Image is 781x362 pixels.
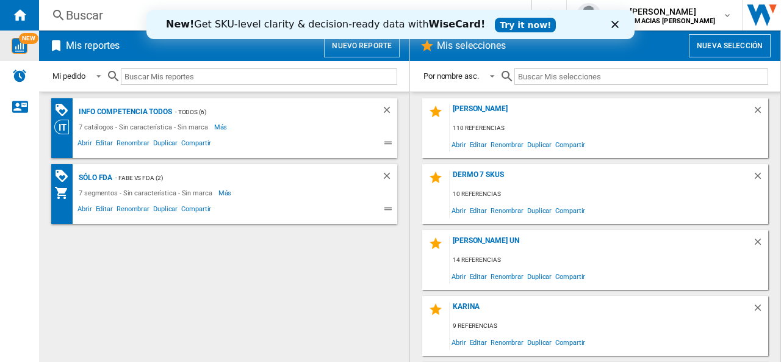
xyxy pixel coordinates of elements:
[514,68,768,85] input: Buscar Mis selecciones
[489,334,525,350] span: Renombrar
[434,34,509,57] h2: Mis selecciones
[611,5,716,18] span: [PERSON_NAME]
[94,203,115,218] span: Editar
[611,17,716,25] b: MX FARMACIAS [PERSON_NAME]
[151,203,179,218] span: Duplicar
[465,11,477,18] div: Cerrar
[468,268,489,284] span: Editar
[489,136,525,153] span: Renombrar
[468,202,489,219] span: Editar
[179,137,213,152] span: Compartir
[172,104,357,120] div: - TODOS (6)
[423,71,479,81] div: Por nombre asc.
[76,203,94,218] span: Abrir
[179,203,213,218] span: Compartir
[525,334,553,350] span: Duplicar
[450,334,468,350] span: Abrir
[54,186,76,200] div: Mi colección
[12,38,27,54] img: wise-card.svg
[12,68,27,83] img: alerts-logo.svg
[54,120,76,134] div: Visión Categoría
[752,170,768,187] div: Borrar
[381,104,397,120] div: Borrar
[752,104,768,121] div: Borrar
[450,121,768,136] div: 110 referencias
[450,104,752,121] div: [PERSON_NAME]
[525,268,553,284] span: Duplicar
[450,236,752,253] div: [PERSON_NAME] UN
[324,34,400,57] button: Nuevo reporte
[450,187,768,202] div: 10 referencias
[76,120,214,134] div: 7 catálogos - Sin característica - Sin marca
[76,137,94,152] span: Abrir
[752,302,768,319] div: Borrar
[115,137,151,152] span: Renombrar
[577,3,601,27] img: profile.jpg
[76,170,112,186] div: Sólo FDA
[689,34,771,57] button: Nueva selección
[553,136,587,153] span: Compartir
[553,268,587,284] span: Compartir
[115,203,151,218] span: Renombrar
[151,137,179,152] span: Duplicar
[52,71,85,81] div: Mi pedido
[218,186,234,200] span: Más
[214,120,229,134] span: Más
[752,236,768,253] div: Borrar
[450,268,468,284] span: Abrir
[489,202,525,219] span: Renombrar
[525,136,553,153] span: Duplicar
[468,334,489,350] span: Editar
[525,202,553,219] span: Duplicar
[63,34,122,57] h2: Mis reportes
[553,202,587,219] span: Compartir
[76,104,172,120] div: Info competencia Todos
[468,136,489,153] span: Editar
[450,136,468,153] span: Abrir
[489,268,525,284] span: Renombrar
[112,170,357,186] div: - Fabe Vs FDA (2)
[450,202,468,219] span: Abrir
[553,334,587,350] span: Compartir
[54,168,76,184] div: Matriz de PROMOCIONES
[381,170,397,186] div: Borrar
[450,302,752,319] div: KARINA
[76,186,218,200] div: 7 segmentos - Sin característica - Sin marca
[54,103,76,118] div: Matriz de PROMOCIONES
[66,7,499,24] div: Buscar
[450,253,768,268] div: 14 referencias
[19,33,38,44] span: NEW
[450,319,768,334] div: 9 referencias
[94,137,115,152] span: Editar
[121,68,397,85] input: Buscar Mis reportes
[450,170,752,187] div: Dermo 7 skus
[146,10,635,39] iframe: Intercom live chat banner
